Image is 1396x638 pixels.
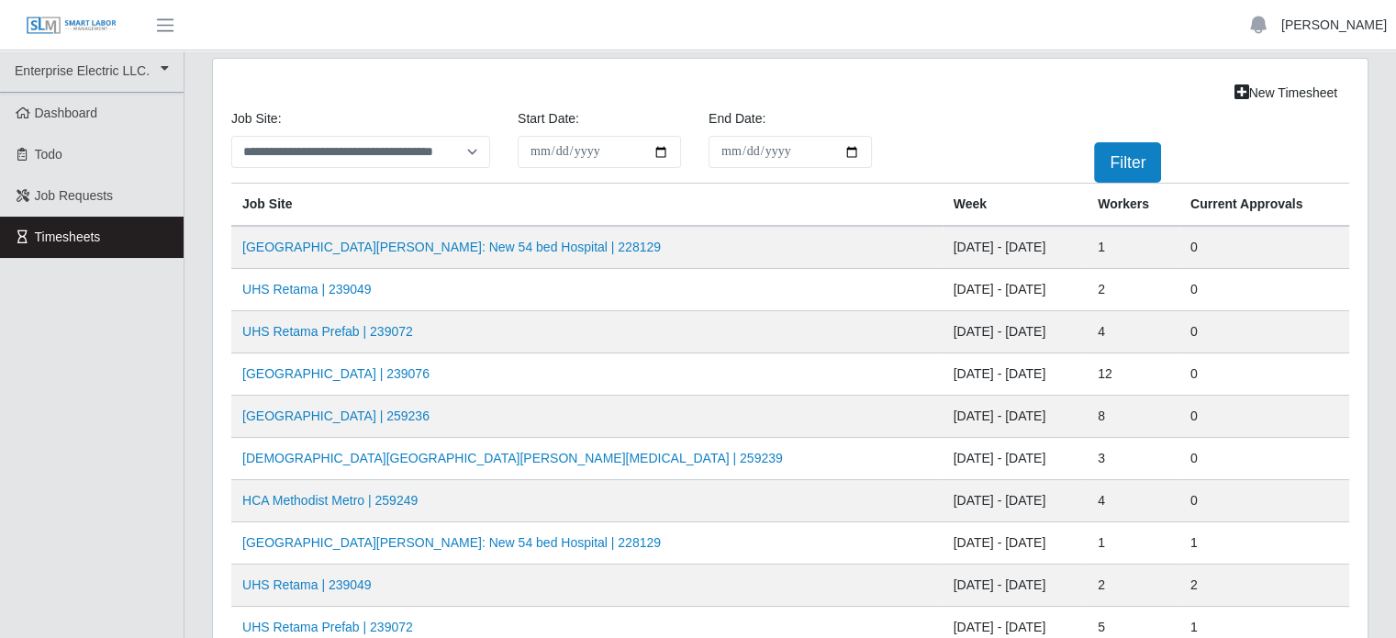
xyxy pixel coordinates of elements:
[1087,480,1179,522] td: 4
[242,366,430,381] a: [GEOGRAPHIC_DATA] | 239076
[1094,142,1161,183] button: Filter
[1281,16,1387,35] a: [PERSON_NAME]
[242,535,661,550] a: [GEOGRAPHIC_DATA][PERSON_NAME]: New 54 bed Hospital | 228129
[1179,184,1349,227] th: Current Approvals
[1179,311,1349,353] td: 0
[518,109,579,129] label: Start Date:
[242,240,661,254] a: [GEOGRAPHIC_DATA][PERSON_NAME]: New 54 bed Hospital | 228129
[1179,396,1349,438] td: 0
[1179,480,1349,522] td: 0
[1179,438,1349,480] td: 0
[242,620,413,634] a: UHS Retama Prefab | 239072
[943,184,1088,227] th: Week
[709,109,765,129] label: End Date:
[1087,353,1179,396] td: 12
[1087,184,1179,227] th: Workers
[1087,565,1179,607] td: 2
[242,282,372,297] a: UHS Retama | 239049
[943,353,1088,396] td: [DATE] - [DATE]
[242,451,783,465] a: [DEMOGRAPHIC_DATA][GEOGRAPHIC_DATA][PERSON_NAME][MEDICAL_DATA] | 259239
[1087,311,1179,353] td: 4
[943,438,1088,480] td: [DATE] - [DATE]
[242,409,430,423] a: [GEOGRAPHIC_DATA] | 259236
[943,311,1088,353] td: [DATE] - [DATE]
[231,109,281,129] label: job site:
[242,493,418,508] a: HCA Methodist Metro | 259249
[1223,77,1349,109] a: New Timesheet
[35,229,101,244] span: Timesheets
[26,16,117,36] img: SLM Logo
[242,577,372,592] a: UHS Retama | 239049
[1087,438,1179,480] td: 3
[943,522,1088,565] td: [DATE] - [DATE]
[1179,565,1349,607] td: 2
[1179,522,1349,565] td: 1
[943,480,1088,522] td: [DATE] - [DATE]
[35,147,62,162] span: Todo
[1087,522,1179,565] td: 1
[1087,396,1179,438] td: 8
[1087,226,1179,269] td: 1
[242,324,413,339] a: UHS Retama Prefab | 239072
[35,188,114,203] span: Job Requests
[943,565,1088,607] td: [DATE] - [DATE]
[1179,269,1349,311] td: 0
[1179,226,1349,269] td: 0
[35,106,98,120] span: Dashboard
[231,184,943,227] th: job site
[943,396,1088,438] td: [DATE] - [DATE]
[1087,269,1179,311] td: 2
[943,269,1088,311] td: [DATE] - [DATE]
[943,226,1088,269] td: [DATE] - [DATE]
[1179,353,1349,396] td: 0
